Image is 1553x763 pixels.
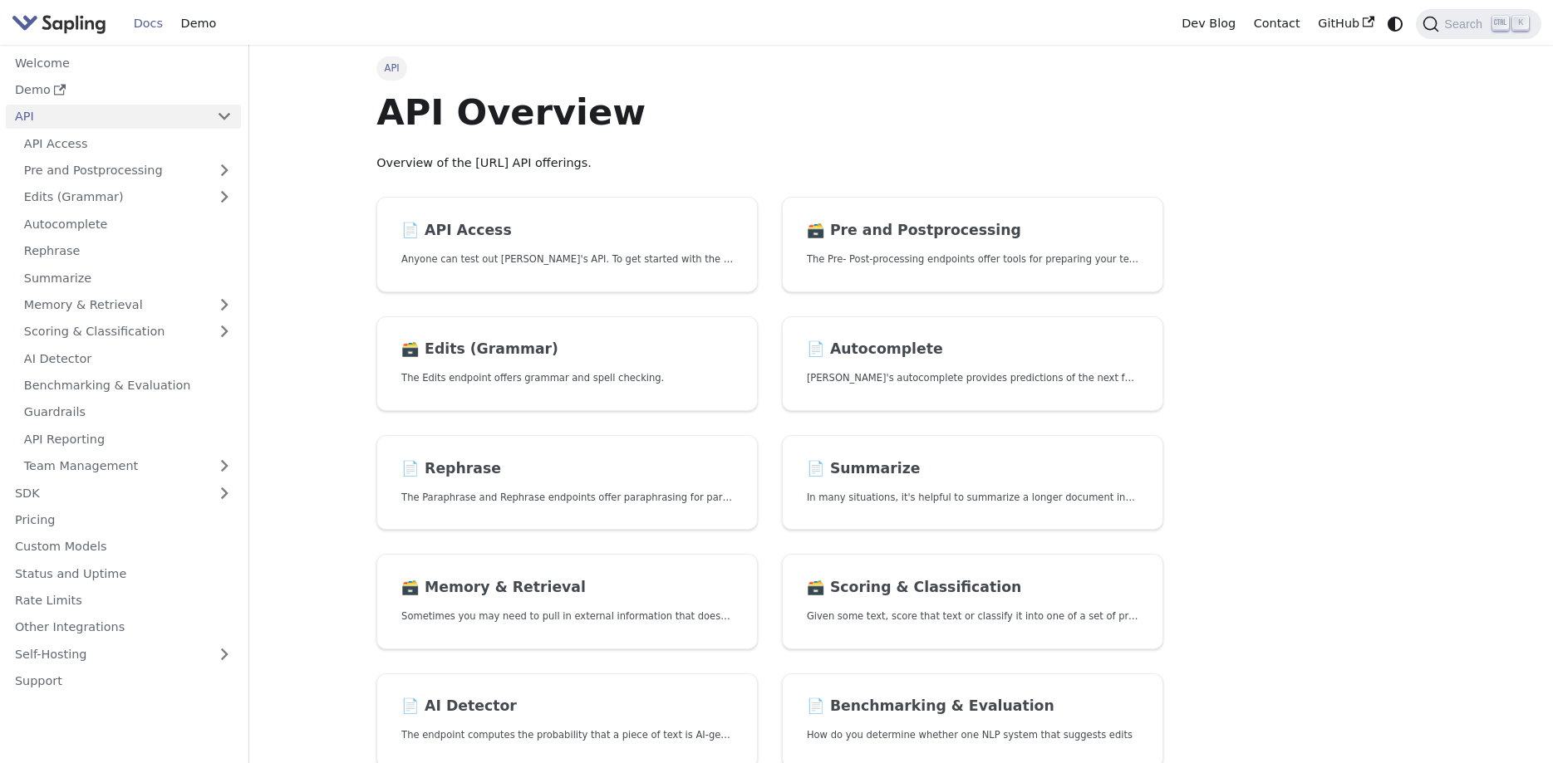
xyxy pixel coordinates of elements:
[208,105,241,129] button: Collapse sidebar category 'API'
[401,222,733,240] h2: API Access
[15,293,241,317] a: Memory & Retrieval
[15,159,241,183] a: Pre and Postprocessing
[807,252,1138,267] p: The Pre- Post-processing endpoints offer tools for preparing your text data for ingestation as we...
[782,197,1163,292] a: 🗃️ Pre and PostprocessingThe Pre- Post-processing endpoints offer tools for preparing your text d...
[376,90,1163,135] h1: API Overview
[401,579,733,597] h2: Memory & Retrieval
[6,561,241,585] a: Status and Uptime
[6,589,241,613] a: Rate Limits
[172,11,225,37] a: Demo
[15,131,241,155] a: API Access
[807,370,1138,386] p: Sapling's autocomplete provides predictions of the next few characters or words
[15,374,241,398] a: Benchmarking & Evaluation
[807,579,1138,597] h2: Scoring & Classification
[782,554,1163,649] a: 🗃️ Scoring & ClassificationGiven some text, score that text or classify it into one of a set of p...
[401,609,733,624] p: Sometimes you may need to pull in external information that doesn't fit in the context size of an...
[6,51,241,75] a: Welcome
[12,12,112,36] a: Sapling.ai
[6,535,241,559] a: Custom Models
[782,435,1163,531] a: 📄️ SummarizeIn many situations, it's helpful to summarize a longer document into a shorter, more ...
[807,490,1138,506] p: In many situations, it's helpful to summarize a longer document into a shorter, more easily diges...
[782,316,1163,412] a: 📄️ Autocomplete[PERSON_NAME]'s autocomplete provides predictions of the next few characters or words
[1383,12,1408,36] button: Switch between dark and light mode (currently system mode)
[807,222,1138,240] h2: Pre and Postprocessing
[6,105,208,129] a: API
[401,252,733,267] p: Anyone can test out Sapling's API. To get started with the API, simply:
[376,316,758,412] a: 🗃️ Edits (Grammar)The Edits endpoint offers grammar and spell checking.
[15,427,241,451] a: API Reporting
[807,460,1138,478] h2: Summarize
[15,320,241,344] a: Scoring & Classification
[6,669,241,693] a: Support
[1439,17,1492,31] span: Search
[401,370,733,386] p: The Edits endpoint offers grammar and spell checking.
[6,481,208,505] a: SDK
[208,481,241,505] button: Expand sidebar category 'SDK'
[807,340,1138,359] h2: Autocomplete
[1416,9,1541,39] button: Search (Ctrl+K)
[15,454,241,478] a: Team Management
[6,508,241,532] a: Pricing
[15,266,241,290] a: Summarize
[15,185,241,209] a: Edits (Grammar)
[6,78,241,102] a: Demo
[1512,16,1529,31] kbd: K
[15,400,241,424] a: Guardrails
[401,490,733,506] p: The Paraphrase and Rephrase endpoints offer paraphrasing for particular styles.
[376,154,1163,174] p: Overview of the [URL] API offerings.
[15,346,241,370] a: AI Detector
[401,460,733,478] h2: Rephrase
[807,609,1138,624] p: Given some text, score that text or classify it into one of a set of pre-specified categories.
[376,435,758,531] a: 📄️ RephraseThe Paraphrase and Rephrase endpoints offer paraphrasing for particular styles.
[401,340,733,359] h2: Edits (Grammar)
[376,554,758,649] a: 🗃️ Memory & RetrievalSometimes you may need to pull in external information that doesn't fit in t...
[401,697,733,716] h2: AI Detector
[376,56,407,80] span: API
[6,642,241,666] a: Self-Hosting
[15,239,241,263] a: Rephrase
[6,615,241,639] a: Other Integrations
[1309,11,1383,37] a: GitHub
[376,56,1163,80] nav: Breadcrumbs
[401,727,733,743] p: The endpoint computes the probability that a piece of text is AI-generated,
[1245,11,1310,37] a: Contact
[15,212,241,236] a: Autocomplete
[125,11,172,37] a: Docs
[12,12,106,36] img: Sapling.ai
[376,197,758,292] a: 📄️ API AccessAnyone can test out [PERSON_NAME]'s API. To get started with the API, simply:
[1172,11,1244,37] a: Dev Blog
[807,697,1138,716] h2: Benchmarking & Evaluation
[807,727,1138,743] p: How do you determine whether one NLP system that suggests edits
